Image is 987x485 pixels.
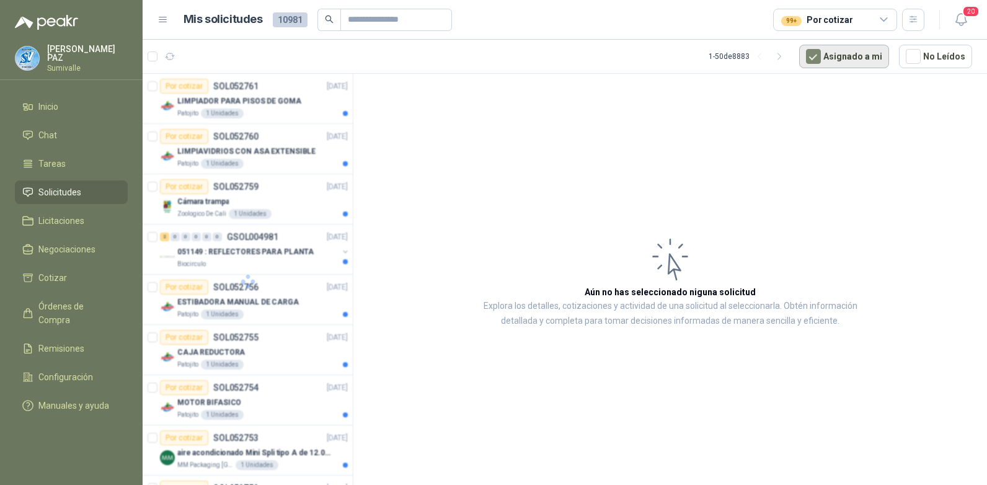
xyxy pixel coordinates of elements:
a: Manuales y ayuda [15,394,128,417]
p: Explora los detalles, cotizaciones y actividad de una solicitud al seleccionarla. Obtén informaci... [477,299,863,329]
a: Cotizar [15,266,128,290]
button: Asignado a mi [799,45,889,68]
a: Remisiones [15,337,128,360]
img: Company Logo [15,47,39,70]
div: 1 - 50 de 8883 [709,47,789,66]
span: Órdenes de Compra [38,300,116,327]
span: Licitaciones [38,214,84,228]
span: Solicitudes [38,185,81,199]
h3: Aún no has seleccionado niguna solicitud [585,285,756,299]
button: 20 [950,9,972,31]
span: Remisiones [38,342,84,355]
span: search [325,15,334,24]
a: Configuración [15,365,128,389]
a: Órdenes de Compra [15,295,128,332]
a: Licitaciones [15,209,128,233]
p: Sumivalle [47,65,128,72]
span: Negociaciones [38,242,95,256]
a: Inicio [15,95,128,118]
span: 20 [962,6,980,17]
span: 10981 [273,12,308,27]
span: Manuales y ayuda [38,399,109,412]
button: No Leídos [899,45,972,68]
span: Configuración [38,370,93,384]
span: Chat [38,128,57,142]
div: Por cotizar [781,13,852,27]
a: Chat [15,123,128,147]
a: Negociaciones [15,238,128,261]
a: Solicitudes [15,180,128,204]
span: Tareas [38,157,66,171]
div: 99+ [781,16,802,26]
span: Cotizar [38,271,67,285]
a: Tareas [15,152,128,176]
h1: Mis solicitudes [184,11,263,29]
span: Inicio [38,100,58,113]
p: [PERSON_NAME] PAZ [47,45,128,62]
img: Logo peakr [15,15,78,30]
